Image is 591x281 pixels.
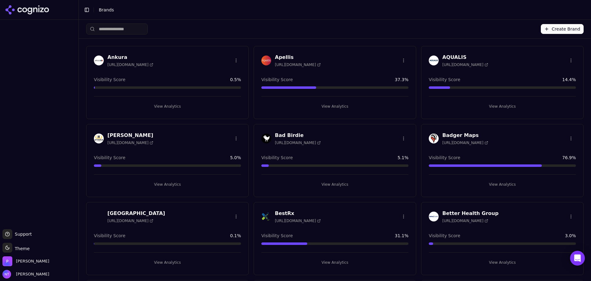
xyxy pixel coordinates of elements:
img: BestRx [261,212,271,221]
button: Open organization switcher [2,256,49,266]
button: View Analytics [94,101,241,111]
span: Theme [12,246,30,251]
span: 37.3 % [395,76,408,83]
img: Better Health Group [429,212,439,221]
span: 0.5 % [230,76,241,83]
span: [URL][DOMAIN_NAME] [442,62,488,67]
img: Perrill [2,256,12,266]
h5: Bazaarvoice Analytics content is not detected on this page. [2,15,90,25]
button: View Analytics [261,258,408,267]
h3: [PERSON_NAME] [107,132,153,139]
button: View Analytics [429,258,576,267]
a: Enable Validation [2,35,38,40]
button: View Analytics [94,258,241,267]
img: Berkshire [94,212,104,221]
span: Visibility Score [261,233,293,239]
span: [PERSON_NAME] [14,271,49,277]
span: Visibility Score [94,76,125,83]
h3: [GEOGRAPHIC_DATA] [107,210,165,217]
span: Visibility Score [261,76,293,83]
nav: breadcrumb [99,7,574,13]
img: Badger Maps [429,134,439,143]
img: Nate Tower [2,270,11,279]
h3: Apellis [275,54,321,61]
span: 14.4 % [562,76,576,83]
span: [URL][DOMAIN_NAME] [275,62,321,67]
img: Apellis [261,56,271,65]
span: 31.1 % [395,233,408,239]
p: Analytics Inspector 1.7.0 [2,2,90,8]
span: 3.0 % [565,233,576,239]
span: 0.1 % [230,233,241,239]
span: Visibility Score [94,155,125,161]
span: [URL][DOMAIN_NAME] [107,140,153,145]
h3: Badger Maps [442,132,488,139]
span: [URL][DOMAIN_NAME] [442,218,488,223]
button: View Analytics [429,101,576,111]
button: Create Brand [541,24,584,34]
button: View Analytics [261,101,408,111]
button: View Analytics [94,180,241,189]
span: [URL][DOMAIN_NAME] [442,140,488,145]
span: Support [12,231,32,237]
h3: Bad Birdie [275,132,321,139]
span: 5.1 % [397,155,408,161]
span: [URL][DOMAIN_NAME] [107,218,153,223]
button: View Analytics [261,180,408,189]
h3: Better Health Group [442,210,499,217]
div: Open Intercom Messenger [570,251,585,266]
img: Bad Birdie [261,134,271,143]
button: View Analytics [429,180,576,189]
span: Visibility Score [429,233,460,239]
button: Open user button [2,270,49,279]
img: AQUALIS [429,56,439,65]
span: 5.0 % [230,155,241,161]
abbr: Enabling validation will send analytics events to the Bazaarvoice validation service. If an event... [2,35,38,40]
span: Visibility Score [429,76,460,83]
span: [URL][DOMAIN_NAME] [275,140,321,145]
span: Visibility Score [429,155,460,161]
h3: Ankura [107,54,153,61]
span: Perrill [16,258,49,264]
h3: BestRx [275,210,321,217]
span: [URL][DOMAIN_NAME] [275,218,321,223]
span: [URL][DOMAIN_NAME] [107,62,153,67]
img: Athena Bitcoin [94,134,104,143]
span: 76.9 % [562,155,576,161]
img: Ankura [94,56,104,65]
span: Visibility Score [261,155,293,161]
span: Visibility Score [94,233,125,239]
span: Brands [99,7,114,12]
h3: AQUALIS [442,54,488,61]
